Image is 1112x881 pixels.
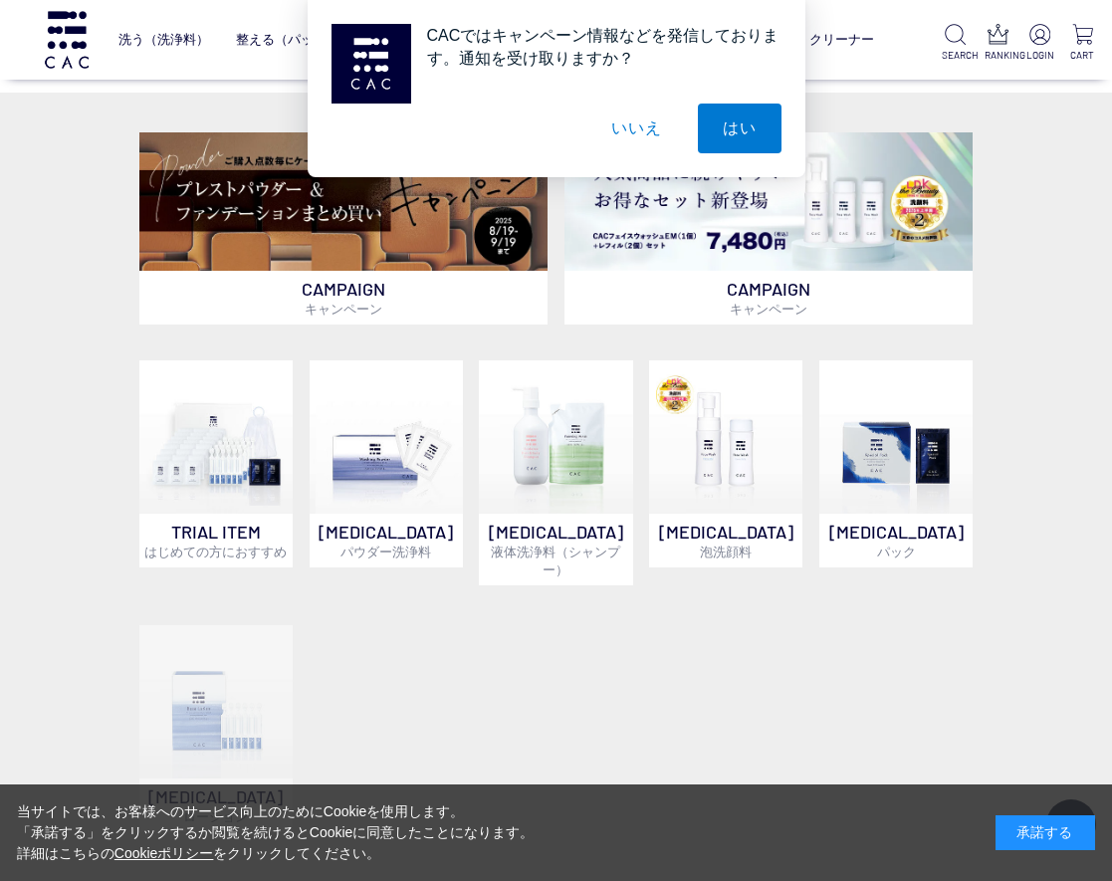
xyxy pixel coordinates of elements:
[649,360,802,514] img: 泡洗顔料
[996,815,1095,850] div: 承諾する
[491,544,620,577] span: 液体洗浄料（シャンプー）
[139,514,293,567] p: TRIAL ITEM
[730,301,807,317] span: キャンペーン
[586,104,686,153] button: いいえ
[819,360,973,567] a: [MEDICAL_DATA]パック
[305,301,382,317] span: キャンペーン
[139,360,293,567] a: トライアルセット TRIAL ITEMはじめての方におすすめ
[139,778,293,832] p: [MEDICAL_DATA]
[139,625,293,832] a: [MEDICAL_DATA]ローション
[139,271,549,325] p: CAMPAIGN
[114,845,214,861] a: Cookieポリシー
[17,801,535,864] div: 当サイトでは、お客様へのサービス向上のためにCookieを使用します。 「承諾する」をクリックするか閲覧を続けるとCookieに同意したことになります。 詳細はこちらの をクリックしてください。
[139,132,549,271] img: ベースメイクキャンペーン
[698,104,781,153] button: はい
[139,360,293,514] img: トライアルセット
[139,132,549,325] a: ベースメイクキャンペーン ベースメイクキャンペーン CAMPAIGNキャンペーン
[700,544,752,559] span: 泡洗顔料
[411,24,781,70] div: CACではキャンペーン情報などを発信しております。通知を受け取りますか？
[144,544,287,559] span: はじめての方におすすめ
[649,514,802,567] p: [MEDICAL_DATA]
[649,360,802,567] a: 泡洗顔料 [MEDICAL_DATA]泡洗顔料
[340,544,431,559] span: パウダー洗浄料
[332,24,411,104] img: notification icon
[310,360,463,567] a: [MEDICAL_DATA]パウダー洗浄料
[564,132,974,271] img: フェイスウォッシュ＋レフィル2個セット
[479,514,632,585] p: [MEDICAL_DATA]
[310,514,463,567] p: [MEDICAL_DATA]
[479,360,632,585] a: [MEDICAL_DATA]液体洗浄料（シャンプー）
[564,132,974,325] a: フェイスウォッシュ＋レフィル2個セット フェイスウォッシュ＋レフィル2個セット CAMPAIGNキャンペーン
[819,514,973,567] p: [MEDICAL_DATA]
[564,271,974,325] p: CAMPAIGN
[877,544,916,559] span: パック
